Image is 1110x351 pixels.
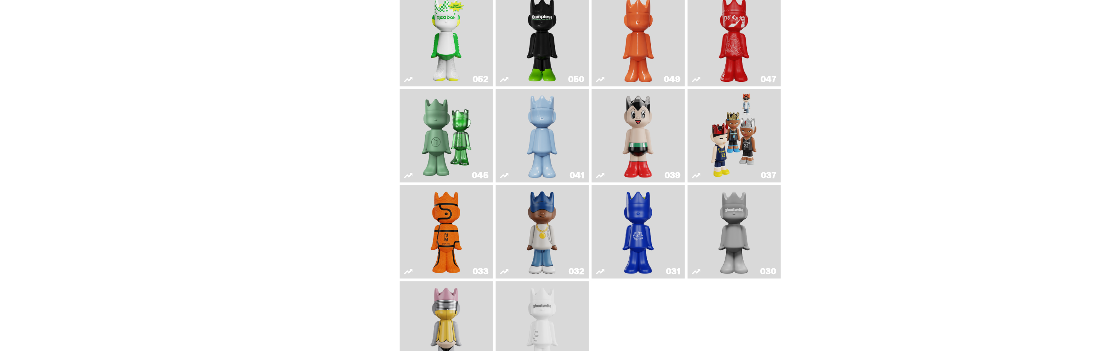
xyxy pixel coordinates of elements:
div: 041 [569,171,584,180]
img: Swingman [518,188,567,276]
img: Present [416,92,476,180]
a: Game Face (2024) [692,92,776,180]
a: Schrödinger's ghost: Winter Blue [500,92,584,180]
div: 050 [568,75,584,84]
img: Latte [614,188,663,276]
div: 030 [760,267,776,276]
div: 049 [664,75,680,84]
div: 037 [761,171,776,180]
a: One [692,188,776,276]
img: Game Face (2024) [710,92,759,180]
div: 033 [472,267,488,276]
a: Game Ball [404,188,488,276]
a: Swingman [500,188,584,276]
a: Astro Boy [596,92,680,180]
div: 047 [760,75,776,84]
img: Schrödinger's ghost: Winter Blue [523,92,561,180]
div: 032 [568,267,584,276]
div: 031 [666,267,680,276]
div: 039 [664,171,680,180]
a: Present [404,92,488,180]
div: 052 [472,75,488,84]
img: Astro Boy [619,92,657,180]
a: Latte [596,188,680,276]
img: Game Ball [427,188,465,276]
img: One [710,188,759,276]
div: 045 [472,171,488,180]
